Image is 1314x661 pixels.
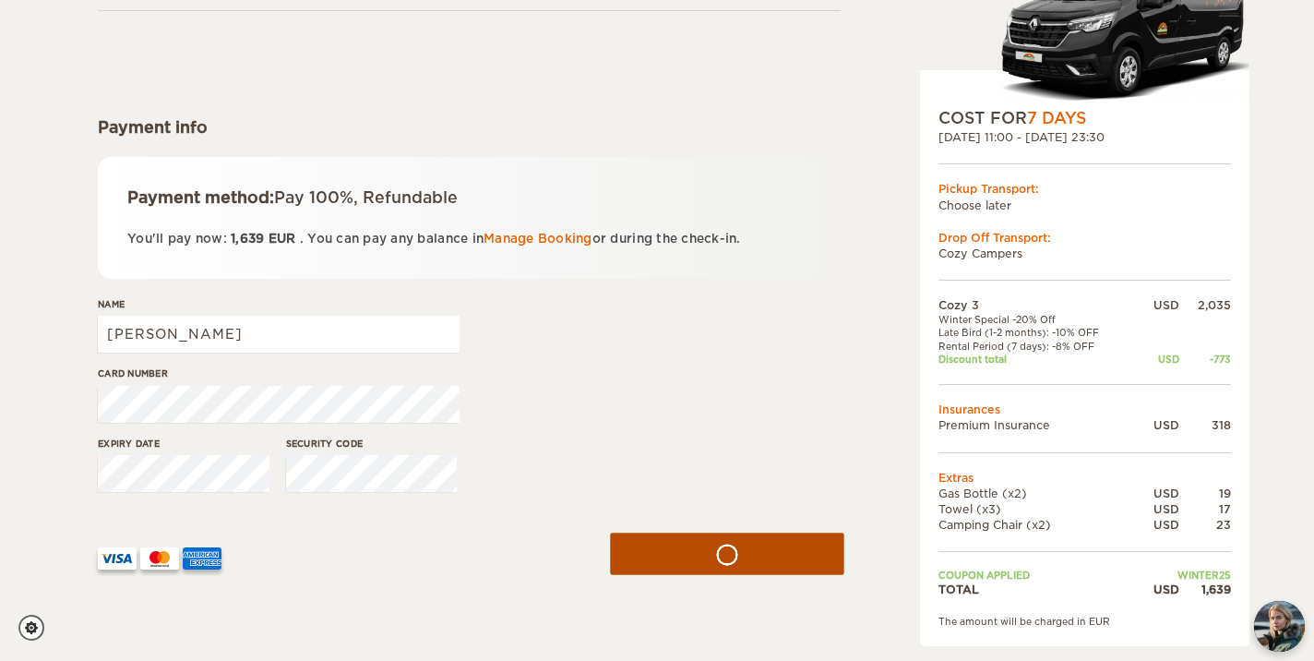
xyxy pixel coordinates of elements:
td: Extras [938,470,1231,486]
div: 2,035 [1179,297,1231,313]
div: -773 [1179,353,1231,366]
div: Payment info [98,116,841,138]
div: 23 [1179,517,1231,533]
div: 17 [1179,501,1231,517]
span: EUR [269,232,296,246]
div: COST FOR [938,107,1231,129]
div: Payment method: [127,186,811,209]
div: Drop Off Transport: [938,230,1231,246]
a: Cookie settings [18,615,56,641]
div: [DATE] 11:00 - [DATE] 23:30 [938,129,1231,145]
div: USD [1136,501,1179,517]
td: WINTER25 [1136,569,1231,582]
img: Freyja at Cozy Campers [1254,601,1305,652]
td: Winter Special -20% Off [938,313,1136,326]
td: TOTAL [938,582,1136,597]
img: mastercard [140,547,179,570]
div: 318 [1179,417,1231,433]
div: 19 [1179,486,1231,501]
span: Pay 100%, Refundable [274,188,458,207]
img: AMEX [183,547,221,570]
td: Gas Bottle (x2) [938,486,1136,501]
td: Cozy Campers [938,246,1231,261]
div: The amount will be charged in EUR [938,615,1231,628]
div: USD [1136,486,1179,501]
span: 1,639 [231,232,264,246]
div: USD [1136,517,1179,533]
div: USD [1136,297,1179,313]
label: Card number [98,367,460,380]
a: Manage Booking [484,232,592,246]
td: Cozy 3 [938,297,1136,313]
div: 1,639 [1179,582,1231,597]
td: Late Bird (1-2 months): -10% OFF [938,326,1136,339]
div: Pickup Transport: [938,181,1231,197]
td: Discount total [938,353,1136,366]
div: USD [1136,417,1179,433]
td: Premium Insurance [938,417,1136,433]
div: USD [1136,353,1179,366]
td: Rental Period (7 days): -8% OFF [938,340,1136,353]
div: USD [1136,582,1179,597]
button: chat-button [1254,601,1305,652]
td: Towel (x3) [938,501,1136,517]
p: You'll pay now: . You can pay any balance in or during the check-in. [127,228,811,249]
label: Expiry date [98,437,269,451]
label: Security code [286,437,458,451]
span: 7 Days [1027,109,1086,127]
td: Choose later [938,198,1231,213]
td: Coupon applied [938,569,1136,582]
img: VISA [98,547,137,570]
td: Insurances [938,402,1231,417]
label: Name [98,297,460,311]
td: Camping Chair (x2) [938,517,1136,533]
